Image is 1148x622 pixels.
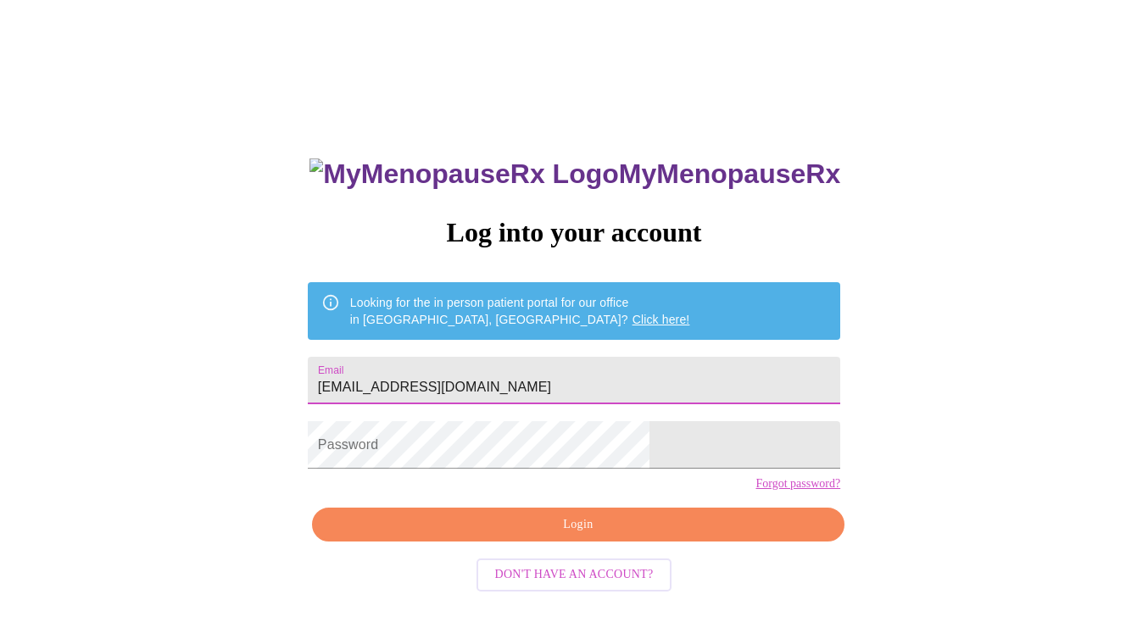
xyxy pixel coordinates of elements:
[755,477,840,491] a: Forgot password?
[472,566,677,580] a: Don't have an account?
[332,514,825,536] span: Login
[495,564,654,586] span: Don't have an account?
[312,508,844,542] button: Login
[308,217,840,248] h3: Log into your account
[633,313,690,326] a: Click here!
[476,558,672,591] button: Don't have an account?
[309,158,618,190] img: MyMenopauseRx Logo
[350,287,690,335] div: Looking for the in person patient portal for our office in [GEOGRAPHIC_DATA], [GEOGRAPHIC_DATA]?
[309,158,840,190] h3: MyMenopauseRx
